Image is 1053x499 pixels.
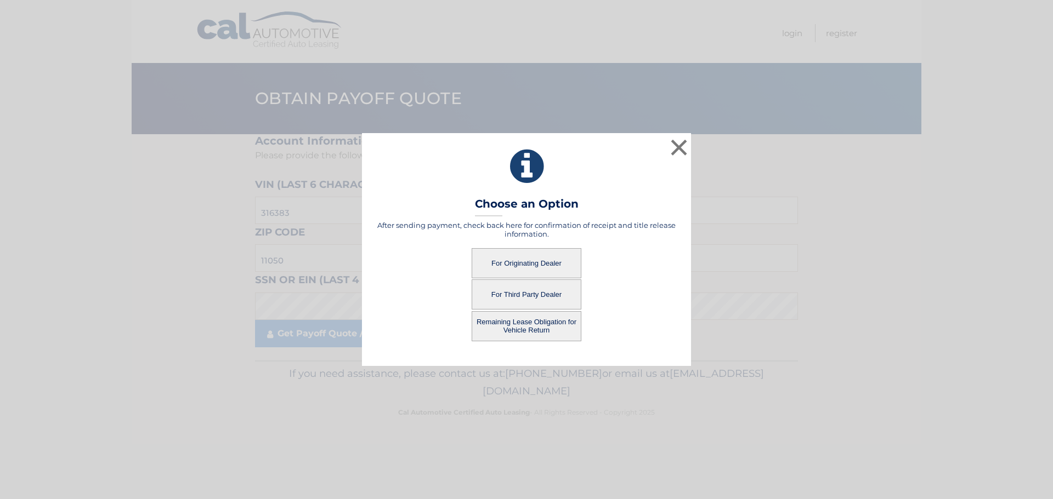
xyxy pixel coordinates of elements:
button: × [668,136,690,158]
h3: Choose an Option [475,197,579,216]
button: Remaining Lease Obligation for Vehicle Return [472,311,581,341]
button: For Third Party Dealer [472,279,581,309]
h5: After sending payment, check back here for confirmation of receipt and title release information. [376,221,677,238]
button: For Originating Dealer [472,248,581,278]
